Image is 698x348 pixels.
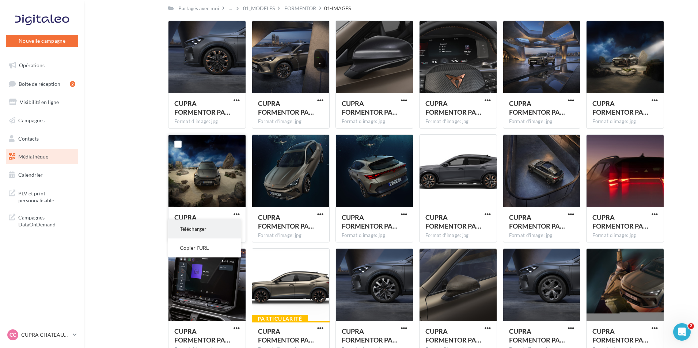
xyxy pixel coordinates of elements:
[168,238,241,257] button: Copier l'URL
[4,76,80,92] a: Boîte de réception2
[18,188,75,204] span: PLV et print personnalisable
[168,219,241,238] button: Télécharger
[673,323,691,341] iframe: Intercom live chat
[342,232,407,239] div: Format d'image: jpg
[174,213,230,230] span: CUPRA FORMENTOR PA 166
[4,95,80,110] a: Visibilité en ligne
[425,118,491,125] div: Format d'image: jpg
[509,232,574,239] div: Format d'image: jpg
[20,99,59,105] span: Visibilité en ligne
[6,35,78,47] button: Nouvelle campagne
[4,131,80,146] a: Contacts
[4,149,80,164] a: Médiathèque
[258,327,314,344] span: CUPRA FORMENTOR PA 039
[18,135,39,141] span: Contacts
[342,99,398,116] span: CUPRA FORMENTOR PA 154
[174,327,230,344] span: CUPRA FORMENTOR PA 077
[70,81,75,87] div: 2
[18,153,48,160] span: Médiathèque
[592,327,648,344] span: CUPRA FORMENTOR PA 175
[284,5,316,12] div: FORMENTOR
[509,327,565,344] span: CUPRA FORMENTOR PA 020
[19,80,60,87] span: Boîte de réception
[4,186,80,207] a: PLV et print personnalisable
[18,213,75,228] span: Campagnes DataOnDemand
[258,213,314,230] span: CUPRA FORMENTOR PA 115
[592,118,658,125] div: Format d'image: jpg
[174,99,230,116] span: CUPRA FORMENTOR PA 024
[592,232,658,239] div: Format d'image: jpg
[342,327,398,344] span: CUPRA FORMENTOR PA 021
[509,213,565,230] span: CUPRA FORMENTOR PA 009
[324,5,351,12] div: 01-IMAGES
[342,213,398,230] span: CUPRA FORMENTOR PA 117
[18,117,45,123] span: Campagnes
[509,118,574,125] div: Format d'image: jpg
[18,172,43,178] span: Calendrier
[688,323,694,329] span: 2
[252,315,308,323] div: Particularité
[258,99,314,116] span: CUPRA FORMENTOR PA 127
[178,5,219,12] div: Partagés avec moi
[4,58,80,73] a: Opérations
[19,62,45,68] span: Opérations
[243,5,275,12] div: 01_MODELES
[258,118,323,125] div: Format d'image: jpg
[174,118,240,125] div: Format d'image: jpg
[342,118,407,125] div: Format d'image: jpg
[258,232,323,239] div: Format d'image: jpg
[21,331,70,339] p: CUPRA CHATEAUROUX
[227,3,234,14] div: ...
[425,232,491,239] div: Format d'image: jpg
[592,213,648,230] span: CUPRA FORMENTOR PA 056
[4,210,80,231] a: Campagnes DataOnDemand
[425,99,481,116] span: CUPRA FORMENTOR PA 178
[10,331,16,339] span: CC
[425,213,481,230] span: CUPRA FORMENTOR PA 107
[592,99,648,116] span: CUPRA FORMENTOR PA 165
[4,167,80,183] a: Calendrier
[509,99,565,116] span: CUPRA FORMENTOR PA 001
[4,113,80,128] a: Campagnes
[6,328,78,342] a: CC CUPRA CHATEAUROUX
[425,327,481,344] span: CUPRA FORMENTOR PA 028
